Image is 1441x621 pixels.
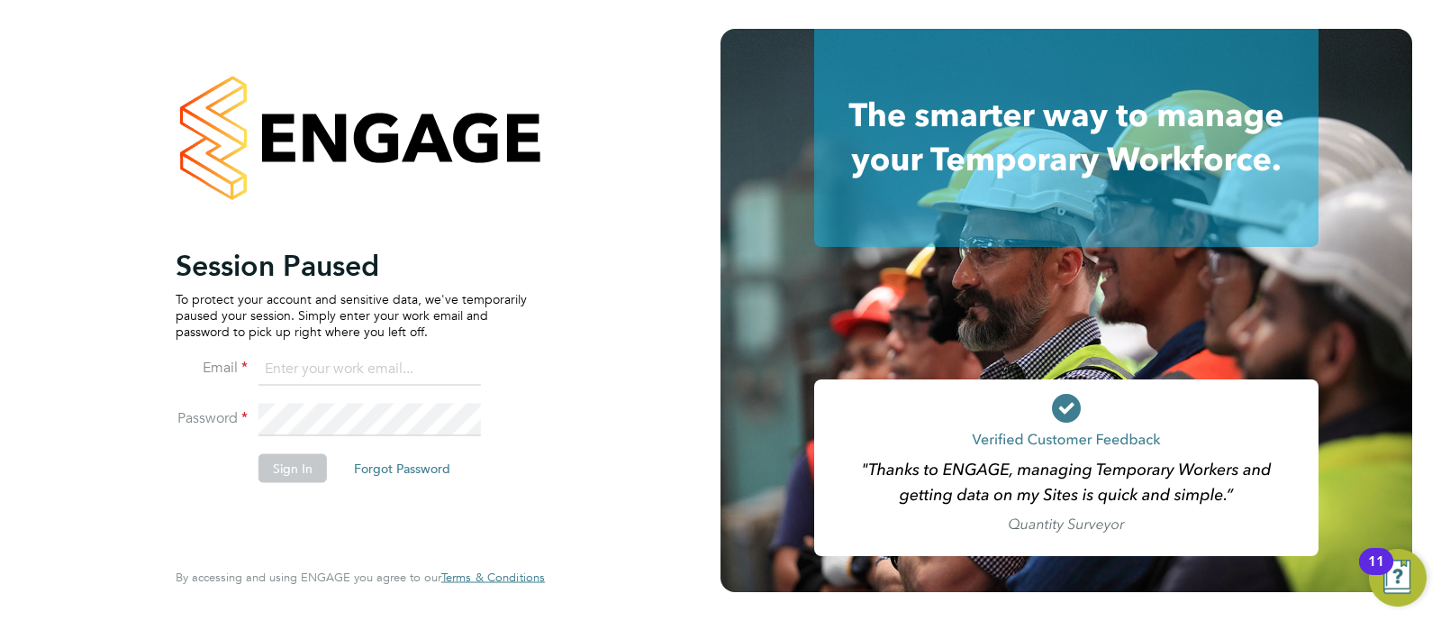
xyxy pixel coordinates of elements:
span: By accessing and using ENGAGE you agree to our [176,570,545,585]
label: Password [176,408,248,427]
button: Forgot Password [340,453,465,482]
a: Terms & Conditions [441,571,545,585]
input: Enter your work email... [258,353,481,386]
button: Open Resource Center, 11 new notifications [1369,549,1427,607]
h2: Session Paused [176,247,527,283]
div: 11 [1368,562,1384,585]
label: Email [176,358,248,377]
span: Terms & Conditions [441,570,545,585]
p: To protect your account and sensitive data, we've temporarily paused your session. Simply enter y... [176,290,527,340]
button: Sign In [258,453,327,482]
